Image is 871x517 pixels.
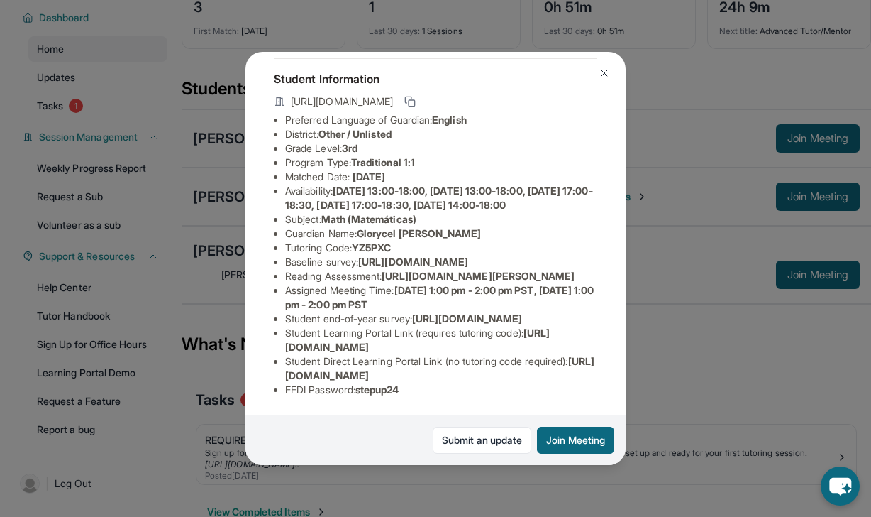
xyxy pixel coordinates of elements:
[285,170,597,184] li: Matched Date:
[401,93,418,110] button: Copy link
[599,67,610,79] img: Close Icon
[285,383,597,397] li: EEDI Password :
[285,113,597,127] li: Preferred Language of Guardian:
[285,185,593,211] span: [DATE] 13:00-18:00, [DATE] 13:00-18:00, [DATE] 17:00-18:30, [DATE] 17:00-18:30, [DATE] 14:00-18:00
[285,312,597,326] li: Student end-of-year survey :
[351,156,415,168] span: Traditional 1:1
[285,284,594,310] span: [DATE] 1:00 pm - 2:00 pm PST, [DATE] 1:00 pm - 2:00 pm PST
[285,141,597,156] li: Grade Level:
[285,212,597,227] li: Subject :
[355,383,399,396] span: stepup24
[318,128,392,140] span: Other / Unlisted
[412,312,522,325] span: [URL][DOMAIN_NAME]
[285,269,597,283] li: Reading Assessment :
[321,213,416,225] span: Math (Matemáticas)
[433,427,531,454] a: Submit an update
[285,241,597,255] li: Tutoring Code :
[285,156,597,170] li: Program Type:
[274,70,597,87] h4: Student Information
[285,326,597,354] li: Student Learning Portal Link (requires tutoring code) :
[382,270,575,282] span: [URL][DOMAIN_NAME][PERSON_NAME]
[285,354,597,383] li: Student Direct Learning Portal Link (no tutoring code required) :
[285,227,597,241] li: Guardian Name :
[353,170,385,183] span: [DATE]
[537,427,614,454] button: Join Meeting
[285,127,597,141] li: District:
[432,114,467,126] span: English
[291,94,393,109] span: [URL][DOMAIN_NAME]
[358,256,468,268] span: [URL][DOMAIN_NAME]
[285,283,597,312] li: Assigned Meeting Time :
[342,142,357,154] span: 3rd
[352,241,391,254] span: YZ5PXC
[357,227,482,239] span: Glorycel [PERSON_NAME]
[821,467,860,506] button: chat-button
[285,255,597,269] li: Baseline survey :
[285,184,597,212] li: Availability:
